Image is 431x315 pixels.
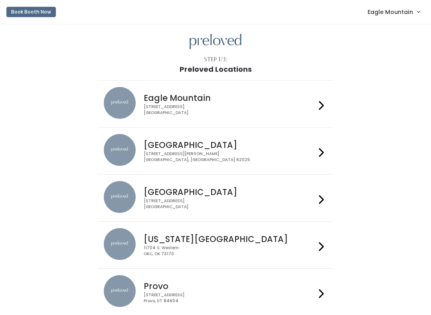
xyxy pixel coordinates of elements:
[104,228,327,262] a: preloved location [US_STATE][GEOGRAPHIC_DATA] 11704 S. WesternOKC, OK 73170
[144,234,315,244] h4: [US_STATE][GEOGRAPHIC_DATA]
[144,93,315,102] h4: Eagle Mountain
[144,198,315,210] div: [STREET_ADDRESS] [GEOGRAPHIC_DATA]
[104,134,136,166] img: preloved location
[180,65,252,73] h1: Preloved Locations
[190,34,241,49] img: preloved logo
[144,292,315,304] div: [STREET_ADDRESS] Provo, UT 84604
[144,187,315,197] h4: [GEOGRAPHIC_DATA]
[104,181,327,215] a: preloved location [GEOGRAPHIC_DATA] [STREET_ADDRESS][GEOGRAPHIC_DATA]
[144,104,315,116] div: [STREET_ADDRESS] [GEOGRAPHIC_DATA]
[144,282,315,291] h4: Provo
[204,55,227,64] div: Step 1/3:
[104,275,136,307] img: preloved location
[144,151,315,163] div: [STREET_ADDRESS][PERSON_NAME] [GEOGRAPHIC_DATA], [GEOGRAPHIC_DATA] 62025
[104,134,327,168] a: preloved location [GEOGRAPHIC_DATA] [STREET_ADDRESS][PERSON_NAME][GEOGRAPHIC_DATA], [GEOGRAPHIC_D...
[144,140,315,150] h4: [GEOGRAPHIC_DATA]
[104,87,136,119] img: preloved location
[104,275,327,309] a: preloved location Provo [STREET_ADDRESS]Provo, UT 84604
[6,3,56,21] a: Book Booth Now
[104,181,136,213] img: preloved location
[368,8,413,16] span: Eagle Mountain
[144,245,315,257] div: 11704 S. Western OKC, OK 73170
[104,87,327,121] a: preloved location Eagle Mountain [STREET_ADDRESS][GEOGRAPHIC_DATA]
[104,228,136,260] img: preloved location
[6,7,56,17] button: Book Booth Now
[360,3,428,20] a: Eagle Mountain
